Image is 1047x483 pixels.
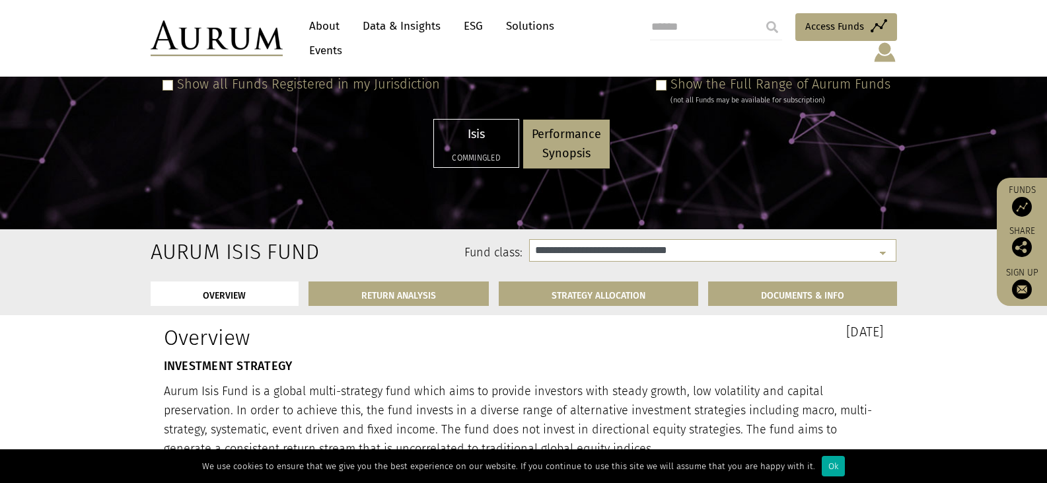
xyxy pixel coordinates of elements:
h5: Commingled [443,154,510,162]
label: Show the Full Range of Aurum Funds [670,76,890,92]
h1: Overview [164,325,514,350]
a: Funds [1003,184,1040,217]
a: Solutions [499,14,561,38]
a: Events [303,38,342,63]
strong: INVESTMENT STRATEGY [164,359,293,373]
a: Sign up [1003,267,1040,299]
div: Share [1003,227,1040,257]
a: Access Funds [795,13,897,41]
p: Isis [443,125,510,144]
a: RETURN ANALYSIS [308,281,489,306]
div: Ok [822,456,845,476]
img: Aurum [151,20,283,56]
p: Aurum Isis Fund is a global multi-strategy fund which aims to provide investors with steady growt... [164,382,884,458]
img: Share this post [1012,237,1032,257]
a: DOCUMENTS & INFO [708,281,897,306]
h2: Aurum Isis Fund [151,239,258,264]
span: Access Funds [805,19,864,34]
a: ESG [457,14,489,38]
label: Fund class: [278,244,523,262]
img: account-icon.svg [873,41,897,63]
img: Access Funds [1012,197,1032,217]
input: Submit [759,14,785,40]
p: Performance Synopsis [532,125,601,163]
a: About [303,14,346,38]
div: (not all Funds may be available for subscription) [670,94,890,106]
label: Show all Funds Registered in my Jurisdiction [177,76,440,92]
h3: [DATE] [534,325,884,338]
a: Data & Insights [356,14,447,38]
img: Sign up to our newsletter [1012,279,1032,299]
a: STRATEGY ALLOCATION [499,281,698,306]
